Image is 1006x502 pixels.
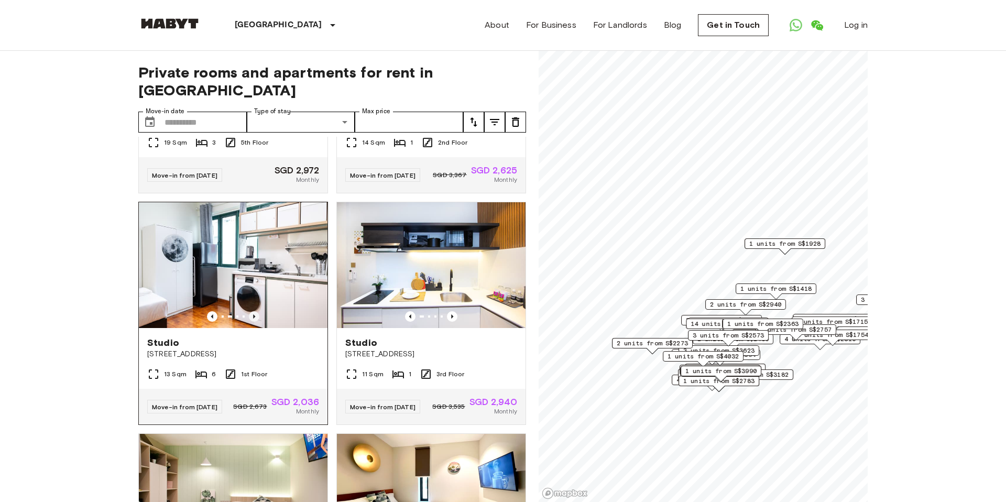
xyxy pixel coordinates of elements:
span: SGD 3,367 [433,170,466,180]
div: Map marker [736,283,816,300]
img: Marketing picture of unit SG-01-107-003-001 [139,202,327,328]
span: [STREET_ADDRESS] [147,349,319,359]
span: 1st Floor [241,369,267,379]
span: 14 Sqm [362,138,385,147]
div: Map marker [722,319,803,335]
span: Move-in from [DATE] [152,403,217,411]
div: Map marker [672,375,752,391]
a: For Landlords [593,19,647,31]
div: Map marker [679,345,759,362]
a: Open WeChat [806,15,827,36]
div: Map marker [705,299,786,315]
span: 3 units from S$1764 [686,315,757,325]
span: 1 units from S$1715 [796,317,868,326]
div: Map marker [681,366,761,382]
span: 3 units from S$2573 [693,331,764,340]
a: For Business [526,19,576,31]
span: 11 Sqm [362,369,384,379]
div: Map marker [612,338,693,354]
a: Marketing picture of unit SG-01-107-003-001Marketing picture of unit SG-01-107-003-001Previous im... [138,202,328,425]
span: Move-in from [DATE] [350,171,415,179]
span: 1 units from S$1418 [740,284,812,293]
div: Map marker [678,369,759,385]
span: 2 units from S$2757 [760,325,832,334]
span: 2 units from S$2940 [710,300,781,309]
div: Map marker [679,376,759,392]
span: Monthly [296,407,319,416]
div: Map marker [681,315,762,331]
span: SGD 2,673 [233,402,267,411]
span: 2nd Floor [438,138,467,147]
div: Map marker [856,294,937,311]
div: Map marker [780,334,860,350]
span: 3 units from S$3623 [683,346,754,355]
div: Map marker [685,364,766,380]
span: 5th Floor [241,138,268,147]
span: 3 [212,138,216,147]
span: 3 units from S$3024 [693,318,764,328]
button: Previous image [447,311,457,322]
span: Private rooms and apartments for rent in [GEOGRAPHIC_DATA] [138,63,526,99]
span: SGD 2,036 [271,397,319,407]
button: tune [484,112,505,133]
span: 6 [212,369,216,379]
button: tune [505,112,526,133]
div: Map marker [723,319,803,335]
span: Monthly [494,175,517,184]
div: Map marker [688,330,769,346]
div: Map marker [756,324,836,341]
div: Map marker [792,317,872,333]
button: tune [463,112,484,133]
a: Open WhatsApp [785,15,806,36]
span: 1 [410,138,413,147]
span: SGD 2,972 [275,166,319,175]
div: Map marker [688,318,769,334]
span: SGD 2,625 [471,166,517,175]
label: Move-in date [146,107,184,116]
label: Type of stay [254,107,291,116]
span: 1 units from S$2363 [727,319,799,329]
span: 17 units from S$1480 [797,314,872,324]
button: Previous image [405,311,415,322]
span: Studio [147,336,179,349]
span: 1 units from S$3990 [685,366,757,376]
button: Previous image [207,311,217,322]
a: Get in Touch [698,14,769,36]
span: SGD 3,535 [432,402,465,411]
span: 1 units from S$1928 [749,239,821,248]
a: About [485,19,509,31]
span: 1 units from S$4032 [668,352,739,361]
span: Move-in from [DATE] [152,171,217,179]
a: Log in [844,19,868,31]
button: Choose date [139,112,160,133]
span: 3rd Floor [436,369,464,379]
span: 1 [409,369,411,379]
div: Map marker [793,314,877,330]
span: Monthly [296,175,319,184]
span: 19 Sqm [164,138,187,147]
a: Marketing picture of unit SG-01-110-022-001Previous imagePrevious imageStudio[STREET_ADDRESS]11 S... [336,202,526,425]
a: Mapbox logo [542,487,588,499]
img: Habyt [138,18,201,29]
span: SGD 2,940 [469,397,517,407]
div: Map marker [680,350,760,366]
span: 13 Sqm [164,369,187,379]
div: Map marker [693,334,773,350]
div: Map marker [686,319,770,335]
span: 1 units from S$3600 [690,364,761,374]
span: [STREET_ADDRESS] [345,349,517,359]
img: Marketing picture of unit SG-01-110-022-001 [337,202,526,328]
label: Max price [362,107,390,116]
span: Monthly [494,407,517,416]
span: Move-in from [DATE] [350,403,415,411]
span: 1 units from S$3182 [717,370,789,379]
div: Map marker [680,365,760,381]
a: Blog [664,19,682,31]
p: [GEOGRAPHIC_DATA] [235,19,322,31]
span: Studio [345,336,377,349]
span: 14 units from S$2348 [691,319,766,329]
span: 2 units from S$2273 [617,339,688,348]
div: Map marker [745,238,825,255]
div: Map marker [713,369,793,386]
button: Previous image [249,311,259,322]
